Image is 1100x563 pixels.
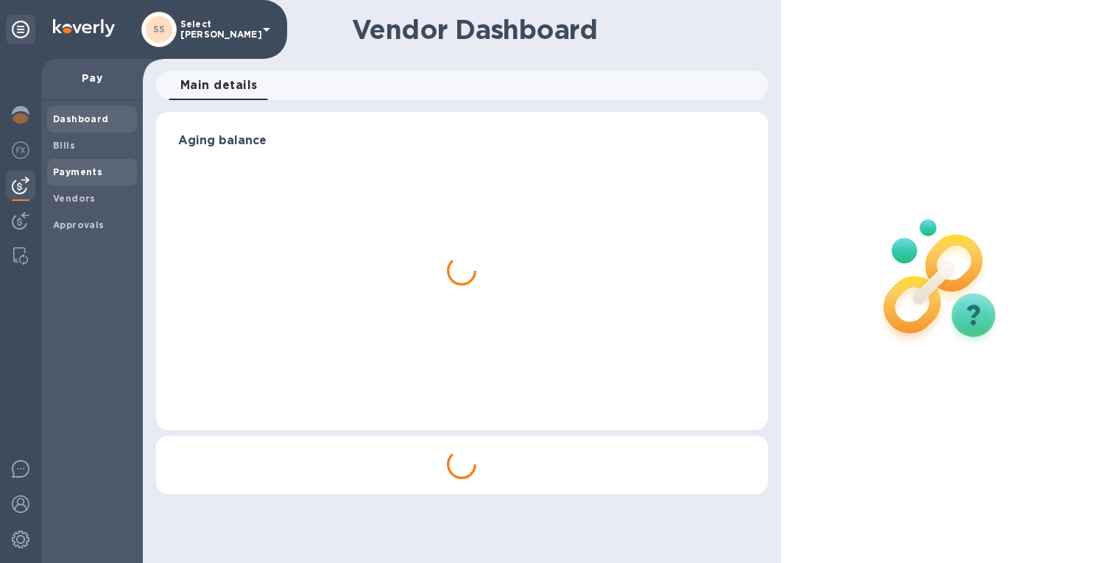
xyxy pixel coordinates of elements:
[12,141,29,159] img: Foreign exchange
[53,113,109,124] b: Dashboard
[53,219,105,230] b: Approvals
[178,134,746,148] h3: Aging balance
[53,19,115,37] img: Logo
[352,14,758,45] h1: Vendor Dashboard
[153,24,166,35] b: SS
[53,71,131,85] p: Pay
[180,19,254,40] p: Select [PERSON_NAME]
[180,75,258,96] span: Main details
[53,166,102,177] b: Payments
[53,140,75,151] b: Bills
[6,15,35,44] div: Unpin categories
[53,193,96,204] b: Vendors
